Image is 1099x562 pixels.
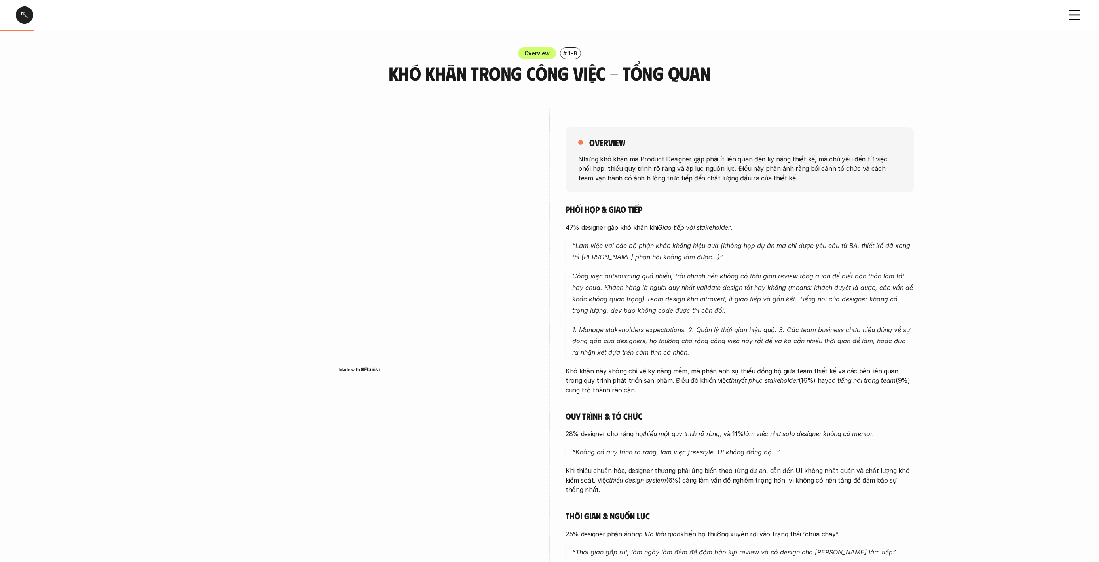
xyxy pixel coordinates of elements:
h5: Quy trình & tổ chức [566,411,914,422]
p: 28% designer cho rằng họ , và 11% [566,429,914,439]
em: thiếu design system [609,476,666,484]
em: thuyết phục stakeholder [729,377,799,384]
em: Công việc outsourcing quá nhiều, trôi nhanh nên không có thời gian review tổng quan để biết bản t... [572,272,915,314]
em: “Thời gian gấp rút, làm ngày làm đêm để đảm bảo kịp review và có design cho [PERSON_NAME] làm tiếp” [572,548,896,556]
iframe: Interactive or visual content [186,127,534,365]
em: Giao tiếp với stakeholder [658,223,731,231]
h5: Thời gian & nguồn lực [566,510,914,521]
h5: overview [589,137,625,148]
em: 1. Manage stakeholders expectations. 2. Quản lý thời gian hiệu quả. 3. Các team business chưa hiể... [572,326,912,357]
em: “Không có quy trình rõ ràng, làm việc freestyle, UI không đồng bộ…” [572,448,780,456]
p: Những khó khăn mà Product Designer gặp phải ít liên quan đến kỹ năng thiết kế, mà chủ yếu đến từ ... [578,154,901,182]
p: 47% designer gặp khó khăn khi . [566,223,914,232]
img: Made with Flourish [339,366,380,373]
h6: # [563,50,567,56]
h5: Phối hợp & giao tiếp [566,204,914,215]
p: 1-8 [568,49,577,57]
em: thiếu một quy trình rõ ràng [643,430,720,438]
p: Khi thiếu chuẩn hóa, designer thường phải ứng biến theo từng dự án, dẫn đến UI không nhất quán và... [566,466,914,494]
p: Khó khăn này không chỉ về kỹ năng mềm, mà phản ánh sự thiếu đồng bộ giữa team thiết kế và các bên... [566,366,914,395]
em: làm việc như solo designer không có mentor. [744,430,874,438]
em: “Làm việc với các bộ phận khác không hiệu quả (không họp dự án mà chỉ được yêu cầu từ BA, thiết k... [572,242,912,261]
p: 25% designer phản ánh khiến họ thường xuyên rơi vào trạng thái “chữa cháy”. [566,529,914,539]
p: Overview [524,49,550,57]
em: có tiếng nói trong team [828,377,896,384]
h3: Khó khăn trong công việc - Tổng quan [382,63,718,84]
em: áp lực thời gian [635,530,680,538]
